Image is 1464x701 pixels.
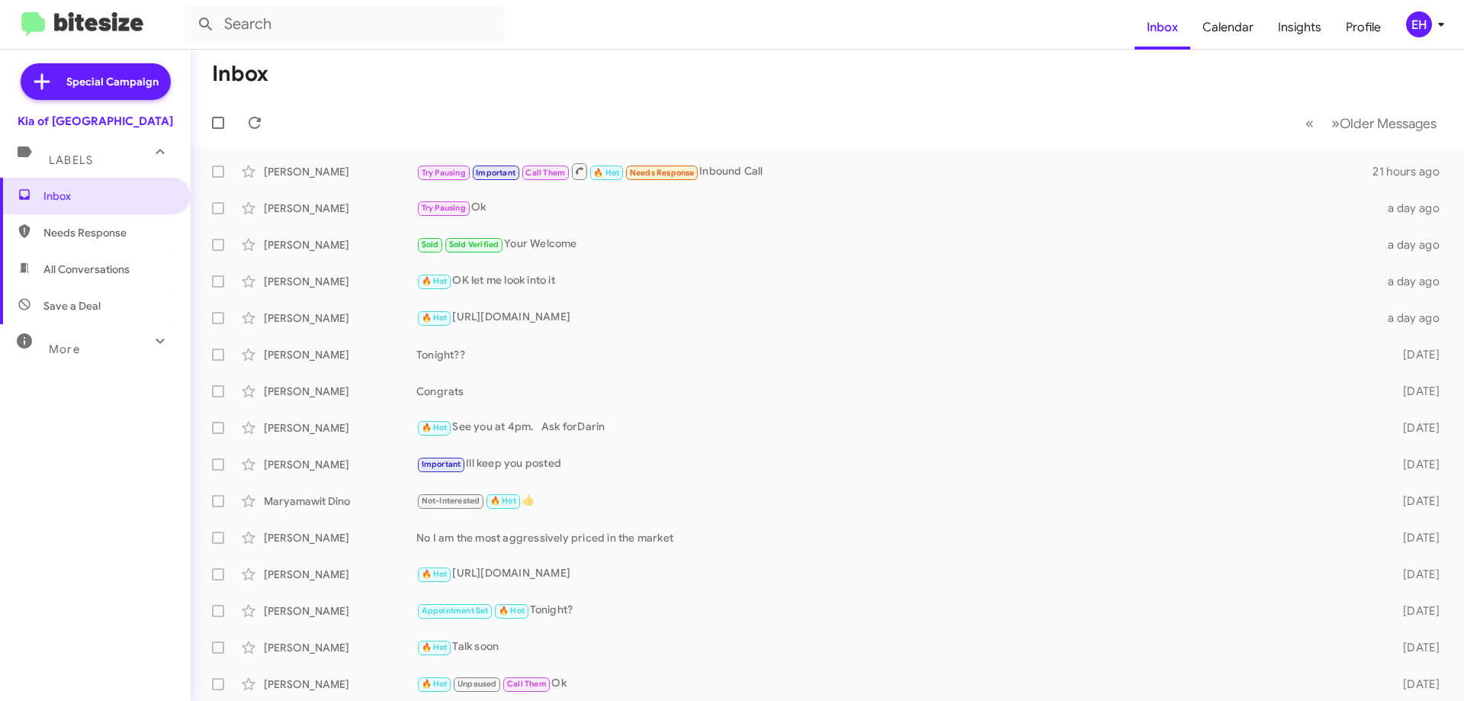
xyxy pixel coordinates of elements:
[422,423,448,432] span: 🔥 Hot
[1190,5,1266,50] a: Calendar
[1266,5,1334,50] a: Insights
[43,262,130,277] span: All Conversations
[630,168,695,178] span: Needs Response
[422,240,439,249] span: Sold
[1379,567,1452,582] div: [DATE]
[1379,677,1452,692] div: [DATE]
[416,199,1379,217] div: Ok
[43,298,101,314] span: Save a Deal
[1372,164,1452,179] div: 21 hours ago
[422,679,448,689] span: 🔥 Hot
[1135,5,1190,50] a: Inbox
[416,309,1379,326] div: [URL][DOMAIN_NAME]
[1379,347,1452,362] div: [DATE]
[416,419,1379,436] div: See you at 4pm. Ask forDarin
[264,494,416,509] div: Maryamawit Dino
[49,153,93,167] span: Labels
[457,679,497,689] span: Unpaused
[1379,384,1452,399] div: [DATE]
[1379,530,1452,545] div: [DATE]
[1379,494,1452,509] div: [DATE]
[49,342,80,356] span: More
[416,530,1379,545] div: No I am the most aggressively priced in the market
[422,168,466,178] span: Try Pausing
[264,164,416,179] div: [PERSON_NAME]
[1297,108,1446,139] nav: Page navigation example
[422,496,480,506] span: Not-Interested
[422,459,461,469] span: Important
[1379,420,1452,436] div: [DATE]
[490,496,516,506] span: 🔥 Hot
[264,640,416,655] div: [PERSON_NAME]
[264,274,416,289] div: [PERSON_NAME]
[449,240,499,249] span: Sold Verified
[264,347,416,362] div: [PERSON_NAME]
[416,384,1379,399] div: Congrats
[264,567,416,582] div: [PERSON_NAME]
[422,313,448,323] span: 🔥 Hot
[185,6,505,43] input: Search
[1379,640,1452,655] div: [DATE]
[525,168,565,178] span: Call Them
[1305,114,1314,133] span: «
[416,602,1379,619] div: Tonight?
[1379,274,1452,289] div: a day ago
[507,679,547,689] span: Call Them
[1379,201,1452,216] div: a day ago
[264,310,416,326] div: [PERSON_NAME]
[593,168,619,178] span: 🔥 Hot
[1340,115,1437,132] span: Older Messages
[1406,11,1432,37] div: EH
[422,642,448,652] span: 🔥 Hot
[18,114,173,129] div: Kia of [GEOGRAPHIC_DATA]
[43,188,173,204] span: Inbox
[1379,603,1452,619] div: [DATE]
[1296,108,1323,139] button: Previous
[43,225,173,240] span: Needs Response
[416,675,1379,693] div: Ok
[416,347,1379,362] div: Tonight??
[422,569,448,579] span: 🔥 Hot
[1322,108,1446,139] button: Next
[264,603,416,619] div: [PERSON_NAME]
[264,530,416,545] div: [PERSON_NAME]
[416,638,1379,656] div: Talk soon
[1379,237,1452,252] div: a day ago
[416,565,1379,583] div: [URL][DOMAIN_NAME]
[416,272,1379,290] div: OK let me look into it
[1393,11,1447,37] button: EH
[422,276,448,286] span: 🔥 Hot
[212,62,268,86] h1: Inbox
[416,236,1379,253] div: Your Welcome
[21,63,171,100] a: Special Campaign
[264,420,416,436] div: [PERSON_NAME]
[1379,310,1452,326] div: a day ago
[264,677,416,692] div: [PERSON_NAME]
[1331,114,1340,133] span: »
[476,168,515,178] span: Important
[416,455,1379,473] div: Ill keep you posted
[416,162,1372,181] div: Inbound Call
[264,237,416,252] div: [PERSON_NAME]
[264,384,416,399] div: [PERSON_NAME]
[264,457,416,472] div: [PERSON_NAME]
[66,74,159,89] span: Special Campaign
[1334,5,1393,50] a: Profile
[422,606,489,616] span: Appointment Set
[264,201,416,216] div: [PERSON_NAME]
[422,203,466,213] span: Try Pausing
[499,606,525,616] span: 🔥 Hot
[416,492,1379,510] div: 👍
[1379,457,1452,472] div: [DATE]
